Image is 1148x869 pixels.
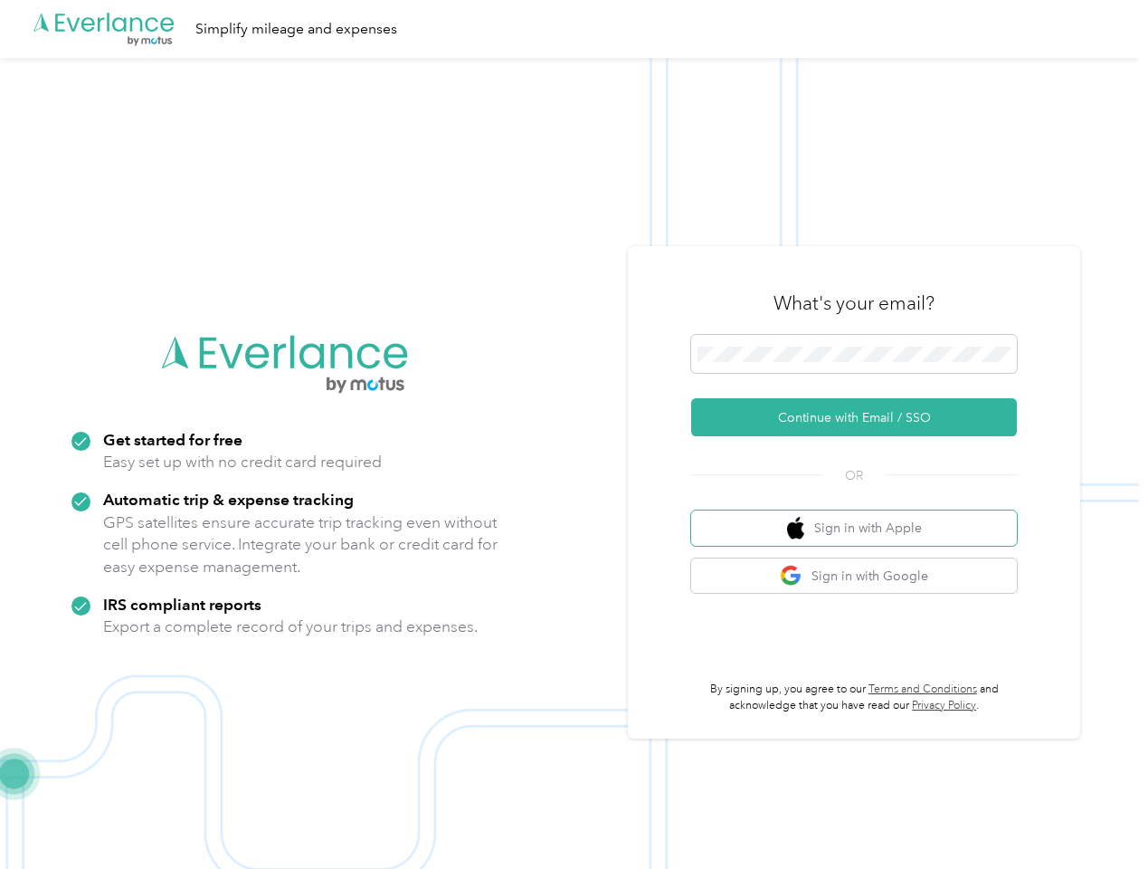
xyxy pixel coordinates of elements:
strong: Automatic trip & expense tracking [103,490,354,509]
p: Easy set up with no credit card required [103,451,382,473]
a: Terms and Conditions [868,683,977,696]
p: GPS satellites ensure accurate trip tracking even without cell phone service. Integrate your bank... [103,511,498,578]
button: Continue with Email / SSO [691,398,1017,436]
strong: Get started for free [103,430,242,449]
img: apple logo [787,517,805,540]
button: apple logoSign in with Apple [691,511,1017,546]
button: google logoSign in with Google [691,559,1017,594]
span: OR [822,466,886,485]
div: Simplify mileage and expenses [195,18,397,41]
h3: What's your email? [773,291,935,316]
strong: IRS compliant reports [103,595,261,614]
img: google logo [780,565,802,587]
p: Export a complete record of your trips and expenses. [103,616,478,638]
a: Privacy Policy [912,699,976,712]
p: By signing up, you agree to our and acknowledge that you have read our . [691,682,1017,713]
